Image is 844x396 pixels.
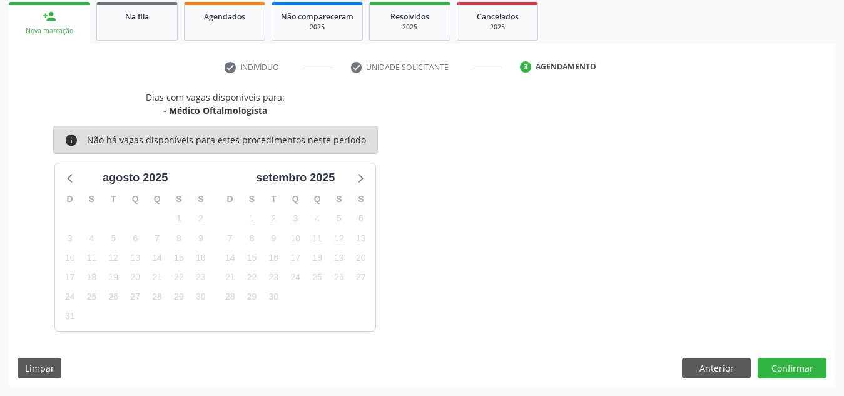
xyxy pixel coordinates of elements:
span: quarta-feira, 6 de agosto de 2025 [126,230,144,247]
span: sexta-feira, 5 de setembro de 2025 [330,210,348,228]
span: sexta-feira, 15 de agosto de 2025 [170,249,188,267]
span: segunda-feira, 11 de agosto de 2025 [83,249,101,267]
div: 2025 [379,23,441,32]
div: setembro 2025 [251,170,340,186]
div: S [81,190,103,209]
span: terça-feira, 9 de setembro de 2025 [265,230,282,247]
span: terça-feira, 19 de agosto de 2025 [104,269,122,287]
span: sábado, 2 de agosto de 2025 [192,210,210,228]
span: domingo, 10 de agosto de 2025 [61,249,79,267]
span: sexta-feira, 29 de agosto de 2025 [170,288,188,306]
span: quinta-feira, 11 de setembro de 2025 [308,230,326,247]
div: agosto 2025 [98,170,173,186]
span: quarta-feira, 27 de agosto de 2025 [126,288,144,306]
div: Agendamento [536,61,596,73]
span: domingo, 24 de agosto de 2025 [61,288,79,306]
span: segunda-feira, 22 de setembro de 2025 [243,269,261,287]
span: sexta-feira, 8 de agosto de 2025 [170,230,188,247]
span: sexta-feira, 22 de agosto de 2025 [170,269,188,287]
span: sábado, 9 de agosto de 2025 [192,230,210,247]
span: Não compareceram [281,11,353,22]
span: terça-feira, 23 de setembro de 2025 [265,269,282,287]
div: Q [307,190,328,209]
span: Cancelados [477,11,519,22]
span: quinta-feira, 25 de setembro de 2025 [308,269,326,287]
span: domingo, 28 de setembro de 2025 [221,288,239,306]
button: Anterior [682,358,751,379]
div: 2025 [281,23,353,32]
span: quinta-feira, 28 de agosto de 2025 [148,288,166,306]
span: sábado, 16 de agosto de 2025 [192,249,210,267]
div: D [59,190,81,209]
span: terça-feira, 12 de agosto de 2025 [104,249,122,267]
div: S [190,190,211,209]
span: sábado, 13 de setembro de 2025 [352,230,370,247]
span: domingo, 7 de setembro de 2025 [221,230,239,247]
div: Nova marcação [18,26,81,36]
button: Confirmar [758,358,826,379]
span: sábado, 30 de agosto de 2025 [192,288,210,306]
div: 3 [520,61,531,73]
div: D [219,190,241,209]
span: terça-feira, 26 de agosto de 2025 [104,288,122,306]
div: Não há vagas disponíveis para estes procedimentos neste período [87,133,366,147]
div: person_add [43,9,56,23]
div: Q [146,190,168,209]
span: sexta-feira, 12 de setembro de 2025 [330,230,348,247]
span: segunda-feira, 1 de setembro de 2025 [243,210,261,228]
span: quinta-feira, 21 de agosto de 2025 [148,269,166,287]
div: T [103,190,125,209]
span: Resolvidos [390,11,429,22]
div: T [263,190,285,209]
span: domingo, 3 de agosto de 2025 [61,230,79,247]
span: sábado, 27 de setembro de 2025 [352,269,370,287]
div: Dias com vagas disponíveis para: [146,91,285,117]
span: sábado, 20 de setembro de 2025 [352,249,370,267]
span: terça-feira, 5 de agosto de 2025 [104,230,122,247]
span: Agendados [204,11,245,22]
span: sábado, 6 de setembro de 2025 [352,210,370,228]
span: quarta-feira, 20 de agosto de 2025 [126,269,144,287]
span: quinta-feira, 14 de agosto de 2025 [148,249,166,267]
div: S [350,190,372,209]
span: sexta-feira, 1 de agosto de 2025 [170,210,188,228]
span: quinta-feira, 4 de setembro de 2025 [308,210,326,228]
span: segunda-feira, 8 de setembro de 2025 [243,230,261,247]
span: domingo, 14 de setembro de 2025 [221,249,239,267]
span: segunda-feira, 18 de agosto de 2025 [83,269,101,287]
span: segunda-feira, 15 de setembro de 2025 [243,249,261,267]
span: quinta-feira, 18 de setembro de 2025 [308,249,326,267]
span: segunda-feira, 29 de setembro de 2025 [243,288,261,306]
span: terça-feira, 30 de setembro de 2025 [265,288,282,306]
span: segunda-feira, 4 de agosto de 2025 [83,230,101,247]
span: quinta-feira, 7 de agosto de 2025 [148,230,166,247]
span: quarta-feira, 3 de setembro de 2025 [287,210,304,228]
div: S [241,190,263,209]
span: terça-feira, 16 de setembro de 2025 [265,249,282,267]
i: info [64,133,78,147]
div: S [328,190,350,209]
span: quarta-feira, 17 de setembro de 2025 [287,249,304,267]
span: quarta-feira, 24 de setembro de 2025 [287,269,304,287]
div: Q [285,190,307,209]
span: sábado, 23 de agosto de 2025 [192,269,210,287]
div: Q [125,190,146,209]
span: domingo, 21 de setembro de 2025 [221,269,239,287]
span: Na fila [125,11,149,22]
div: 2025 [466,23,529,32]
div: S [168,190,190,209]
div: - Médico Oftalmologista [146,104,285,117]
span: domingo, 17 de agosto de 2025 [61,269,79,287]
span: segunda-feira, 25 de agosto de 2025 [83,288,101,306]
span: quarta-feira, 13 de agosto de 2025 [126,249,144,267]
span: terça-feira, 2 de setembro de 2025 [265,210,282,228]
span: quarta-feira, 10 de setembro de 2025 [287,230,304,247]
span: domingo, 31 de agosto de 2025 [61,308,79,325]
span: sexta-feira, 26 de setembro de 2025 [330,269,348,287]
span: sexta-feira, 19 de setembro de 2025 [330,249,348,267]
